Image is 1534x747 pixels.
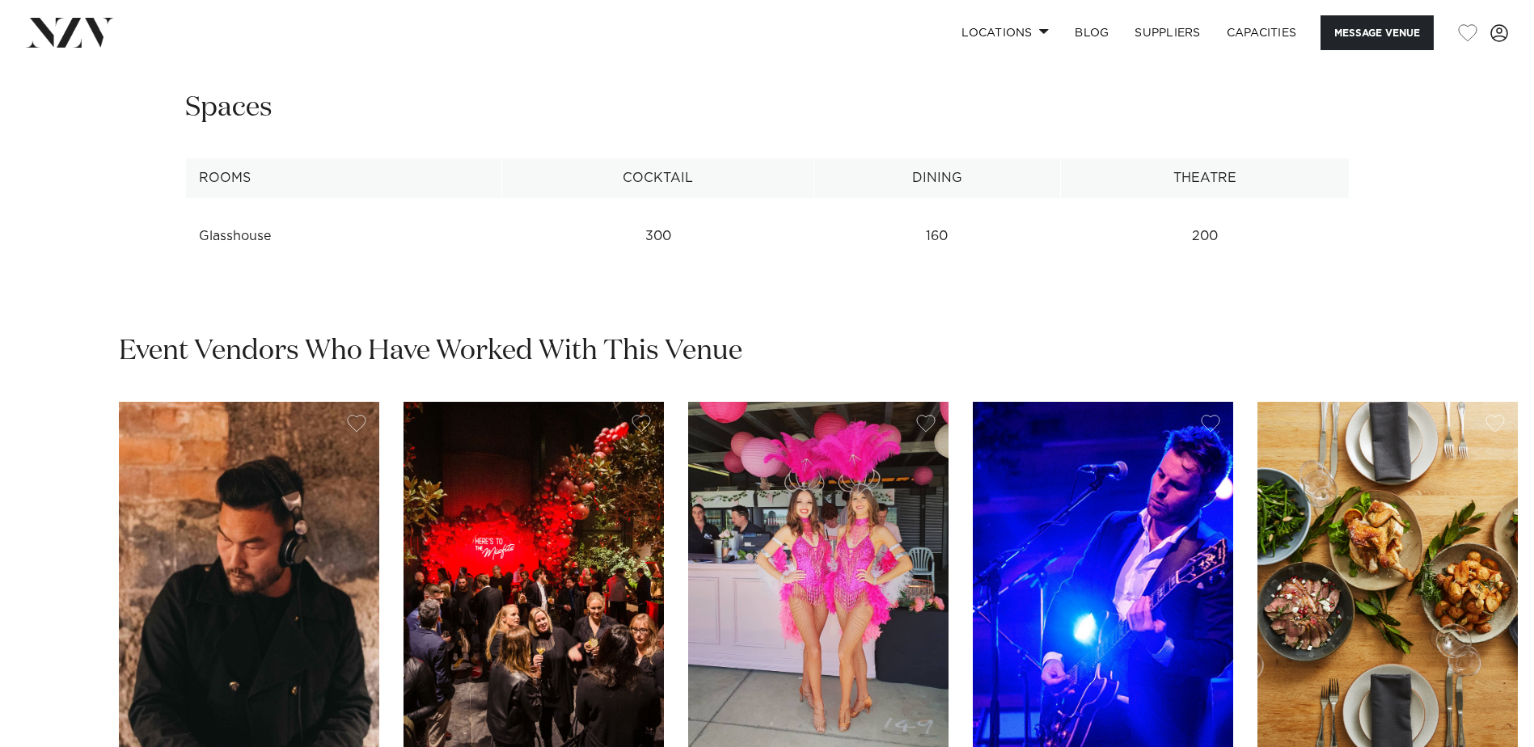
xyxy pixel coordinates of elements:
[502,158,813,198] th: Cocktail
[1062,15,1122,50] a: BLOG
[1060,158,1349,198] th: Theatre
[26,18,114,47] img: nzv-logo.png
[185,90,273,126] h2: Spaces
[185,217,502,256] td: Glasshouse
[1214,15,1310,50] a: Capacities
[949,15,1062,50] a: Locations
[813,158,1060,198] th: Dining
[185,158,502,198] th: Rooms
[1321,15,1434,50] button: Message Venue
[119,333,742,369] h2: Event Vendors Who Have Worked With This Venue
[502,217,813,256] td: 300
[1122,15,1213,50] a: SUPPLIERS
[1060,217,1349,256] td: 200
[813,217,1060,256] td: 160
